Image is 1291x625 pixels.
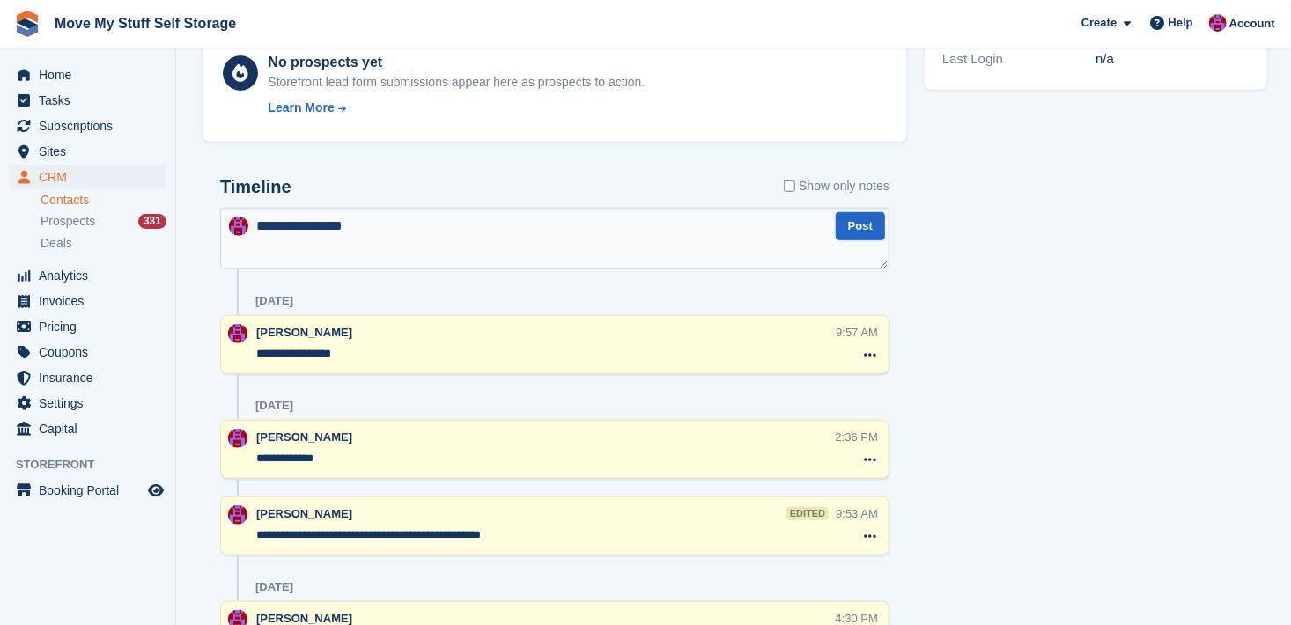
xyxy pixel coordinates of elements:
h2: Timeline [220,177,291,197]
div: [DATE] [255,294,293,308]
a: menu [9,114,166,138]
span: Account [1229,15,1275,33]
span: Tasks [39,88,144,113]
img: Carrie Machin [228,505,247,525]
a: Move My Stuff Self Storage [48,9,243,38]
span: [PERSON_NAME] [256,326,352,339]
span: Deals [41,235,72,252]
span: Prospects [41,213,95,230]
span: Storefront [16,456,175,474]
div: 9:57 AM [836,324,878,341]
a: menu [9,139,166,164]
a: menu [9,416,166,441]
div: [DATE] [255,580,293,594]
a: Contacts [41,192,166,209]
a: Preview store [145,480,166,501]
span: Settings [39,391,144,415]
img: Carrie Machin [228,429,247,448]
img: Carrie Machin [228,324,247,343]
label: Show only notes [784,177,889,195]
img: Carrie Machin [1209,14,1227,32]
span: Help [1169,14,1193,32]
a: menu [9,314,166,339]
a: Learn More [268,99,645,117]
a: menu [9,340,166,364]
span: [PERSON_NAME] [256,507,352,520]
div: 2:36 PM [836,429,878,445]
div: 331 [138,214,166,229]
div: [DATE] [255,399,293,413]
span: Create [1081,14,1117,32]
div: Learn More [268,99,334,117]
a: menu [9,391,166,415]
div: Storefront lead form submissions appear here as prospects to action. [268,73,645,92]
img: stora-icon-8386f47178a22dfd0bd8f6a31ec36ba5ce8667c1dd55bd0f319d3a0aa187defe.svg [14,11,41,37]
span: Booking Portal [39,478,144,503]
span: Capital [39,416,144,441]
span: [PERSON_NAME] [256,430,352,444]
span: [PERSON_NAME] [256,612,352,625]
span: Subscriptions [39,114,144,138]
a: Deals [41,234,166,253]
a: menu [9,62,166,87]
a: menu [9,365,166,390]
span: Home [39,62,144,87]
div: No prospects yet [268,52,645,73]
a: Prospects 331 [41,212,166,231]
span: Pricing [39,314,144,339]
div: n/a [1096,49,1249,70]
span: Insurance [39,365,144,390]
span: Analytics [39,263,144,288]
a: menu [9,165,166,189]
span: Sites [39,139,144,164]
a: menu [9,478,166,503]
span: Coupons [39,340,144,364]
div: edited [786,507,829,520]
button: Post [836,212,885,241]
span: CRM [39,165,144,189]
a: menu [9,289,166,313]
div: Last Login [942,49,1096,70]
div: 9:53 AM [836,505,878,522]
img: Carrie Machin [229,217,248,236]
a: menu [9,263,166,288]
input: Show only notes [784,177,795,195]
span: Invoices [39,289,144,313]
a: menu [9,88,166,113]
